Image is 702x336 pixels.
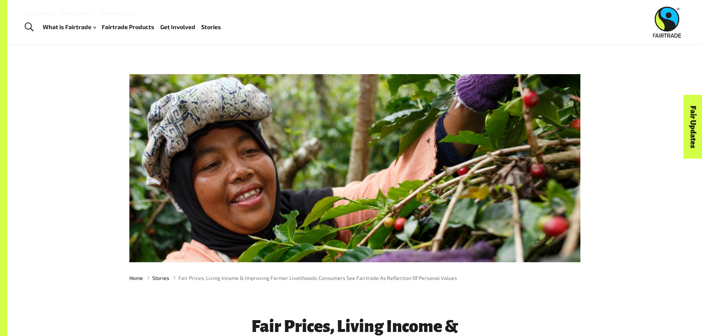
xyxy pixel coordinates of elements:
[24,10,54,16] a: For business
[653,7,681,38] img: Fairtrade Australia New Zealand logo
[102,22,154,32] a: Fairtrade Products
[20,18,38,37] a: Toggle Search
[178,274,457,282] span: Fair Prices, Living Income & Improving Farmer Livelihoods: Consumers See Fairtrade As Reflection ...
[160,22,195,32] a: Get Involved
[201,22,221,32] a: Stories
[43,22,96,32] a: What is Fairtrade
[152,274,169,282] a: Stories
[100,10,136,16] a: Partners Log In
[61,10,93,16] a: Media Centre
[129,274,143,282] a: Home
